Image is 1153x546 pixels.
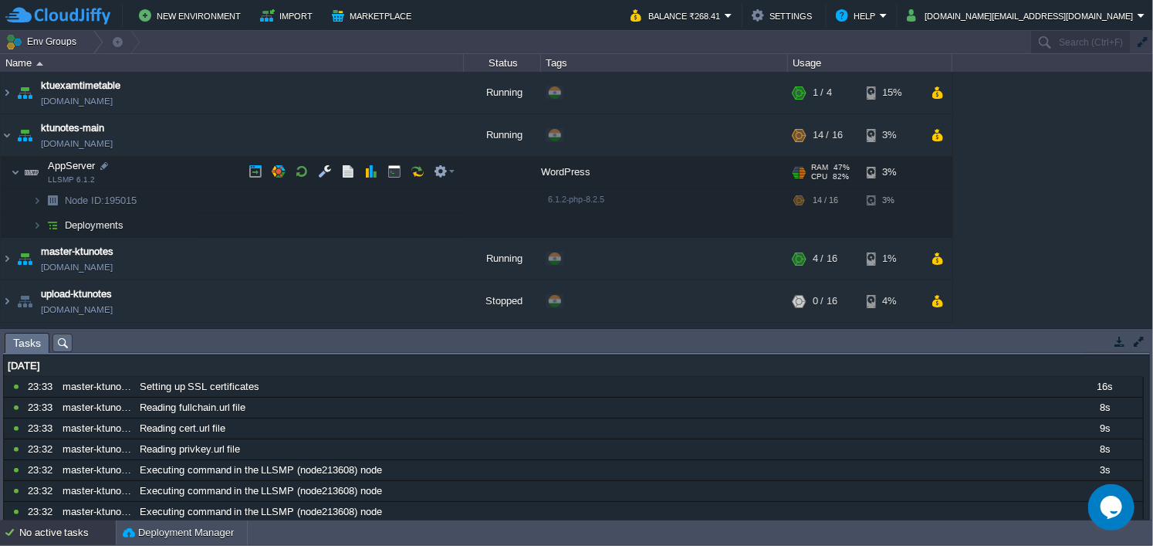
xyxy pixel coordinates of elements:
a: [DOMAIN_NAME] [41,136,113,151]
a: master-ktunotes [41,244,113,259]
img: AMDAwAAAACH5BAEAAAAALAAAAAABAAEAAAICRAEAOw== [14,72,36,114]
div: Name [2,54,463,72]
div: 3% [867,114,917,156]
span: 82% [833,172,850,181]
a: upload-ktunotes [41,287,112,302]
button: Balance ₹268.41 [631,6,725,25]
div: Tags [542,54,787,72]
div: 9s [1067,419,1142,439]
div: Stopped [464,280,541,322]
img: AMDAwAAAACH5BAEAAAAALAAAAAABAAEAAAICRAEAOw== [14,238,36,280]
div: 23:33 [28,419,57,439]
div: master-ktunotes [59,419,134,439]
div: Running [464,72,541,114]
button: Settings [752,6,817,25]
div: 23:32 [28,502,57,522]
div: [DATE] [4,356,1143,376]
div: 8s [1067,398,1142,418]
div: Status [465,54,540,72]
span: RAM [811,163,828,172]
span: CPU [811,172,827,181]
div: 3% [867,157,917,188]
button: Marketplace [332,6,416,25]
div: master-ktunotes [59,460,134,480]
button: Help [836,6,880,25]
span: 195015 [63,194,139,207]
img: AMDAwAAAACH5BAEAAAAALAAAAAABAAEAAAICRAEAOw== [1,280,13,322]
button: Env Groups [5,31,82,53]
span: Executing command in the LLSMP (node213608) node [140,484,382,498]
div: 23:32 [28,460,57,480]
span: Node ID: [65,195,104,206]
img: AMDAwAAAACH5BAEAAAAALAAAAAABAAEAAAICRAEAOw== [32,188,42,212]
span: Setting up SSL certificates [140,380,259,394]
a: [DOMAIN_NAME] [41,93,113,109]
div: 3% [867,188,917,212]
a: AppServerLLSMP 6.1.2 [46,160,97,171]
a: [DOMAIN_NAME] [41,302,113,317]
span: 6.1.2-php-8.2.5 [548,195,604,204]
a: [DOMAIN_NAME] [41,259,113,275]
img: AMDAwAAAACH5BAEAAAAALAAAAAABAAEAAAICRAEAOw== [32,213,42,237]
div: 14 / 16 [813,114,843,156]
span: Executing command in the LLSMP (node213608) node [140,505,382,519]
div: 0 / 16 [813,280,837,322]
div: 1% [867,238,917,280]
div: 23:32 [28,439,57,460]
div: master-ktunotes [59,481,134,501]
img: AMDAwAAAACH5BAEAAAAALAAAAAABAAEAAAICRAEAOw== [36,62,43,66]
div: Running [464,114,541,156]
a: ktunotes-main [41,120,104,136]
div: Running [464,238,541,280]
div: 1 / 4 [813,72,832,114]
span: Reading privkey.url file [140,443,240,456]
div: 15% [867,72,917,114]
img: AMDAwAAAACH5BAEAAAAALAAAAAABAAEAAAICRAEAOw== [21,157,42,188]
iframe: chat widget [1088,484,1138,531]
a: Node ID:195015 [63,194,139,207]
a: Deployments [63,219,126,232]
span: Executing command in the LLSMP (node213608) node [140,463,382,477]
span: 47% [834,163,850,172]
img: CloudJiffy [5,6,110,25]
img: AMDAwAAAACH5BAEAAAAALAAAAAABAAEAAAICRAEAOw== [1,238,13,280]
span: Reading fullchain.url file [140,401,245,415]
span: AppServer [46,159,97,172]
div: 4 / 16 [813,238,837,280]
div: 23:33 [28,377,57,397]
img: AMDAwAAAACH5BAEAAAAALAAAAAABAAEAAAICRAEAOw== [42,188,63,212]
img: AMDAwAAAACH5BAEAAAAALAAAAAABAAEAAAICRAEAOw== [1,114,13,156]
div: master-ktunotes [59,439,134,460]
div: 8s [1067,439,1142,460]
button: [DOMAIN_NAME][EMAIL_ADDRESS][DOMAIN_NAME] [907,6,1138,25]
div: 2s [1067,481,1142,501]
div: 2s [1067,502,1142,522]
div: WordPress [541,157,788,188]
div: 23:33 [28,398,57,418]
img: AMDAwAAAACH5BAEAAAAALAAAAAABAAEAAAICRAEAOw== [14,114,36,156]
div: 3s [1067,460,1142,480]
div: 16s [1067,377,1142,397]
img: AMDAwAAAACH5BAEAAAAALAAAAAABAAEAAAICRAEAOw== [42,213,63,237]
span: Reading cert.url file [140,422,225,436]
div: No active tasks [19,521,116,545]
span: LLSMP 6.1.2 [48,175,95,185]
a: ktuexamtimetable [41,78,120,93]
span: Tasks [13,334,41,353]
div: master-ktunotes [59,377,134,397]
button: Deployment Manager [123,525,234,541]
img: AMDAwAAAACH5BAEAAAAALAAAAAABAAEAAAICRAEAOw== [11,157,20,188]
div: 14 / 16 [813,188,838,212]
div: 4% [867,280,917,322]
div: master-ktunotes [59,398,134,418]
img: AMDAwAAAACH5BAEAAAAALAAAAAABAAEAAAICRAEAOw== [1,72,13,114]
button: New Environment [139,6,245,25]
div: master-ktunotes [59,502,134,522]
div: Usage [789,54,952,72]
div: 23:32 [28,481,57,501]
